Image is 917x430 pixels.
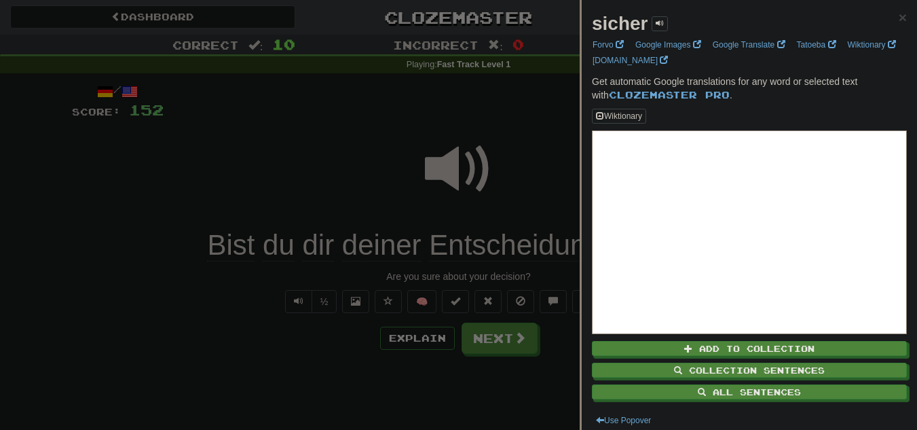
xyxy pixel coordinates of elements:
button: Use Popover [592,413,655,428]
a: Google Translate [709,37,789,52]
a: Wiktionary [844,37,900,52]
a: Google Images [631,37,705,52]
span: × [899,10,907,25]
button: All Sentences [592,384,907,399]
a: [DOMAIN_NAME] [588,53,672,68]
a: Forvo [588,37,628,52]
button: Collection Sentences [592,363,907,378]
button: Wiktionary [592,109,646,124]
button: Close [899,10,907,24]
strong: sicher [592,13,648,34]
a: Tatoeba [793,37,840,52]
button: Add to Collection [592,341,907,356]
p: Get automatic Google translations for any word or selected text with . [592,75,907,102]
a: Clozemaster Pro [609,89,730,101]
